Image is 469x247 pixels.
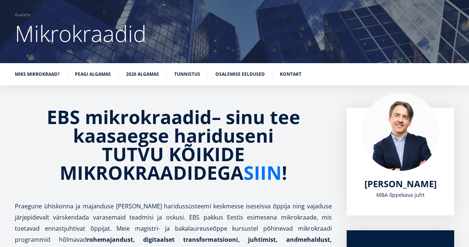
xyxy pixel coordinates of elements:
[15,71,60,78] a: Miks mikrokraad?
[174,71,200,78] a: Tunnistus
[280,71,301,78] a: Kontakt
[361,189,439,201] div: MBA õppekava juht
[87,235,332,244] strong: rohemajandust, digitaalset transformatsiooni, juhtimist, andmehaldust,
[244,163,282,182] a: SIIN
[212,104,221,130] strong: –
[60,104,300,185] strong: sinu tee kaasaegse hariduseni TUTVU KÕIKIDE MIKROKRAADIDEGA !
[364,178,437,190] span: [PERSON_NAME]
[215,71,265,78] a: Osalemise eeldused
[15,11,30,19] a: Avaleht
[364,178,437,189] a: [PERSON_NAME]
[15,18,146,49] span: Mikrokraadid
[47,104,212,130] strong: EBS mikrokraadid
[361,93,439,171] img: Marko Rillo
[126,71,159,78] a: 2026 algamas
[75,71,111,78] a: Peagi algamas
